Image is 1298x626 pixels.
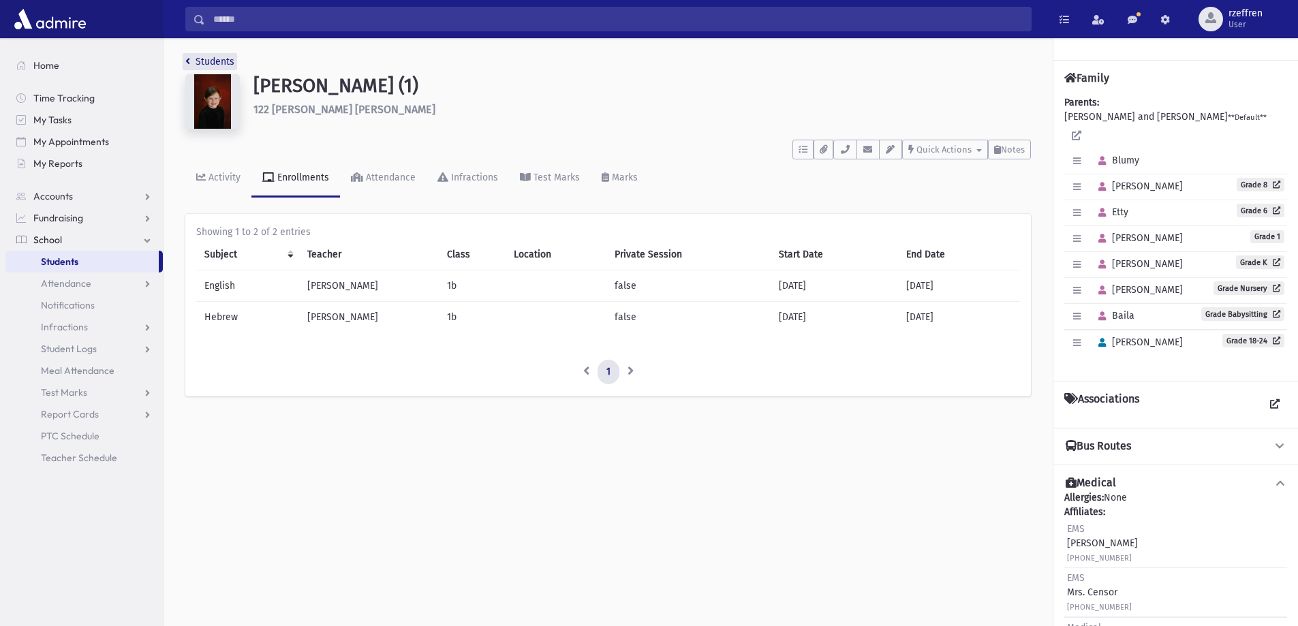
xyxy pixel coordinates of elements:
[1237,204,1284,217] a: Grade 6
[1092,206,1128,218] span: Etty
[1214,281,1284,295] a: Grade Nursery
[5,153,163,174] a: My Reports
[206,172,241,183] div: Activity
[196,270,299,302] td: English
[33,136,109,148] span: My Appointments
[5,54,163,76] a: Home
[1067,571,1132,614] div: Mrs. Censor
[1067,572,1085,584] span: EMS
[205,7,1031,31] input: Search
[1092,258,1183,270] span: [PERSON_NAME]
[771,302,897,333] td: [DATE]
[506,239,606,270] th: Location
[427,159,509,198] a: Infractions
[1067,522,1138,565] div: [PERSON_NAME]
[1092,310,1134,322] span: Baila
[41,343,97,355] span: Student Logs
[898,302,1020,333] td: [DATE]
[11,5,89,33] img: AdmirePro
[606,302,771,333] td: false
[1092,284,1183,296] span: [PERSON_NAME]
[41,408,99,420] span: Report Cards
[5,360,163,381] a: Meal Attendance
[185,159,251,198] a: Activity
[606,270,771,302] td: false
[33,114,72,126] span: My Tasks
[1092,337,1183,348] span: [PERSON_NAME]
[1067,554,1132,563] small: [PHONE_NUMBER]
[5,185,163,207] a: Accounts
[598,360,619,384] a: 1
[898,270,1020,302] td: [DATE]
[33,190,73,202] span: Accounts
[5,87,163,109] a: Time Tracking
[196,225,1020,239] div: Showing 1 to 2 of 2 entries
[5,447,163,469] a: Teacher Schedule
[1092,232,1183,244] span: [PERSON_NAME]
[1064,476,1287,490] button: Medical
[5,381,163,403] a: Test Marks
[299,302,439,333] td: [PERSON_NAME]
[439,270,506,302] td: 1b
[5,425,163,447] a: PTC Schedule
[340,159,427,198] a: Attendance
[5,403,163,425] a: Report Cards
[41,430,99,442] span: PTC Schedule
[1092,155,1139,166] span: Blumy
[1067,603,1132,612] small: [PHONE_NUMBER]
[275,172,329,183] div: Enrollments
[988,140,1031,159] button: Notes
[185,56,234,67] a: Students
[439,239,506,270] th: Class
[591,159,649,198] a: Marks
[448,172,498,183] div: Infractions
[5,207,163,229] a: Fundraising
[185,74,240,129] img: ZAAAAAAAAAAAAAAAAAAAAAAAAAAAAAAAAAAAAAAAAAAAAAAAAAAAAAAAAAAAAAAAAAAAAAAAAAAAAAAAAAAAAAAAAAAAAAAAA...
[5,251,159,272] a: Students
[5,229,163,251] a: School
[33,212,83,224] span: Fundraising
[33,59,59,72] span: Home
[1064,506,1105,518] b: Affiliates:
[1064,72,1109,84] h4: Family
[1229,8,1263,19] span: rzeffren
[1237,178,1284,191] a: Grade 8
[1263,392,1287,417] a: View all Associations
[41,452,117,464] span: Teacher Schedule
[606,239,771,270] th: Private Session
[902,140,988,159] button: Quick Actions
[5,338,163,360] a: Student Logs
[185,54,234,74] nav: breadcrumb
[5,294,163,316] a: Notifications
[531,172,580,183] div: Test Marks
[1236,255,1284,269] a: Grade K
[1064,95,1287,370] div: [PERSON_NAME] and [PERSON_NAME]
[916,144,972,155] span: Quick Actions
[1092,181,1183,192] span: [PERSON_NAME]
[5,316,163,338] a: Infractions
[1201,307,1284,321] a: Grade Babysitting
[253,103,1031,116] h6: 122 [PERSON_NAME] [PERSON_NAME]
[299,239,439,270] th: Teacher
[1067,523,1085,535] span: EMS
[41,321,88,333] span: Infractions
[33,92,95,104] span: Time Tracking
[5,131,163,153] a: My Appointments
[363,172,416,183] div: Attendance
[196,302,299,333] td: Hebrew
[609,172,638,183] div: Marks
[253,74,1031,97] h1: [PERSON_NAME] (1)
[439,302,506,333] td: 1b
[1250,230,1284,243] span: Grade 1
[299,270,439,302] td: [PERSON_NAME]
[33,234,62,246] span: School
[41,299,95,311] span: Notifications
[5,109,163,131] a: My Tasks
[1229,19,1263,30] span: User
[509,159,591,198] a: Test Marks
[1066,439,1131,454] h4: Bus Routes
[41,277,91,289] span: Attendance
[1066,476,1116,490] h4: Medical
[33,157,82,170] span: My Reports
[1064,97,1099,108] b: Parents:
